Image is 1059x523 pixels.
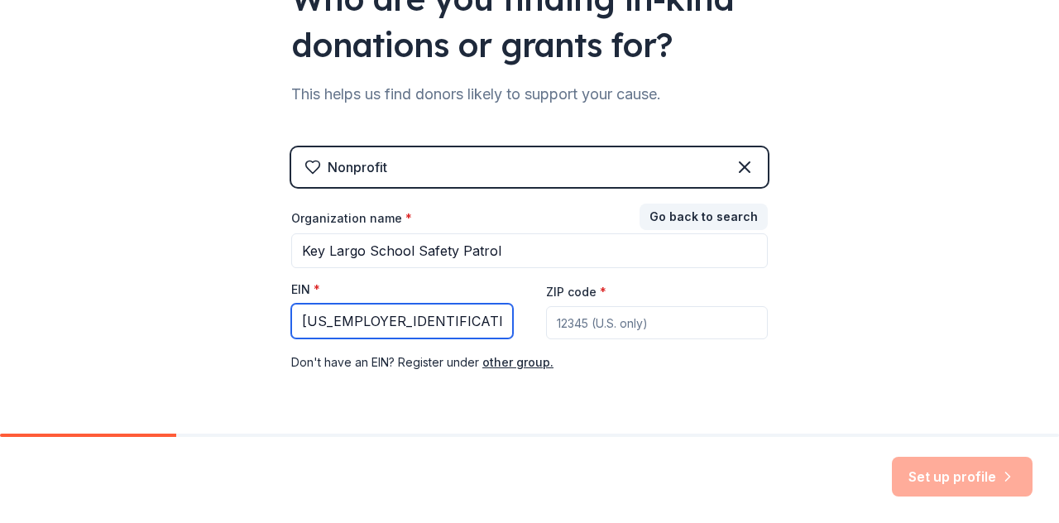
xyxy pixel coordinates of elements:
[291,210,412,227] label: Organization name
[291,353,768,372] div: Don ' t have an EIN? Register under
[546,284,606,300] label: ZIP code
[291,81,768,108] div: This helps us find donors likely to support your cause.
[546,306,768,339] input: 12345 (U.S. only)
[291,233,768,268] input: American Red Cross
[291,281,320,298] label: EIN
[328,157,387,177] div: Nonprofit
[482,353,553,372] button: other group.
[291,304,513,338] input: 12-3456789
[640,204,768,230] button: Go back to search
